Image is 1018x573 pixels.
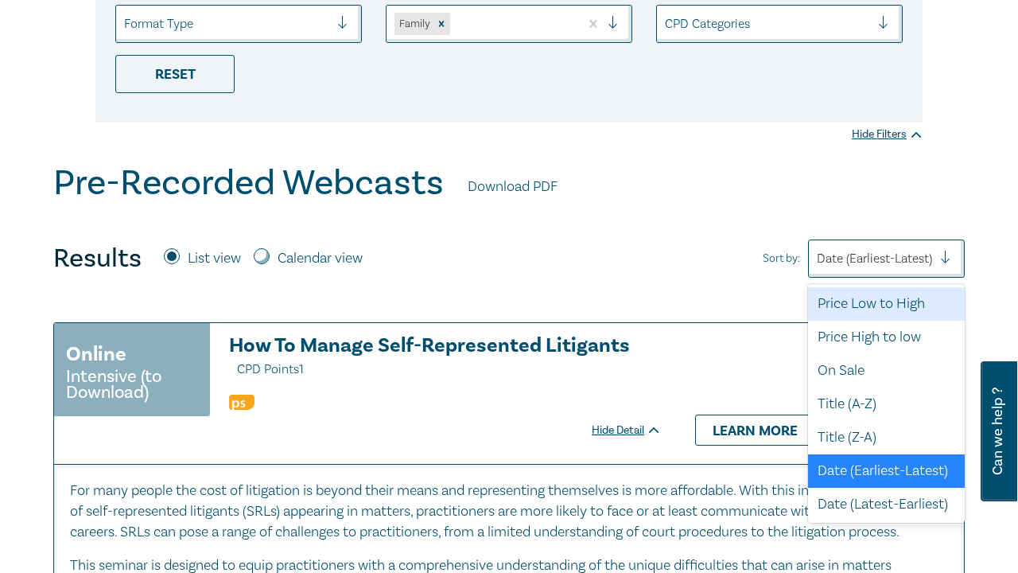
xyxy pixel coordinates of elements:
[394,13,433,35] div: Family
[70,481,948,543] p: For many people the cost of litigation is beyond their means and representing themselves is more ...
[229,335,662,380] h3: How To Manage Self-Represented Litigants
[53,162,444,204] h1: Pre-Recorded Webcasts
[229,335,662,380] a: How To Manage Self-Represented Litigants CPD Points1
[237,361,304,377] span: CPD Points 1
[695,415,815,445] a: Learn more
[66,368,198,400] small: Intensive (to Download)
[808,421,965,454] div: Title (Z-A)
[468,177,558,197] a: Download PDF
[115,55,235,93] div: Reset
[808,388,965,421] div: Title (A-Z)
[433,13,450,35] div: Remove Family
[808,321,965,354] div: Price High to low
[817,250,820,267] input: Sort by
[53,290,965,310] div: Hide All Details
[990,371,1005,492] span: Can we help ?
[852,127,923,142] div: Hide Filters
[229,395,254,410] img: Professional Skills
[592,423,679,439] div: Hide Detail
[808,488,965,521] div: Date (Latest-Earliest)
[453,15,457,33] input: select
[665,15,668,33] input: select
[124,15,127,33] input: select
[808,354,965,388] div: On Sale
[278,248,363,269] label: Calendar view
[808,454,965,488] div: Date (Earliest-Latest)
[53,243,142,275] h4: Results
[188,248,241,269] label: List view
[808,287,965,321] div: Price Low to High
[66,340,126,368] h3: Online
[763,250,800,267] span: Sort by:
